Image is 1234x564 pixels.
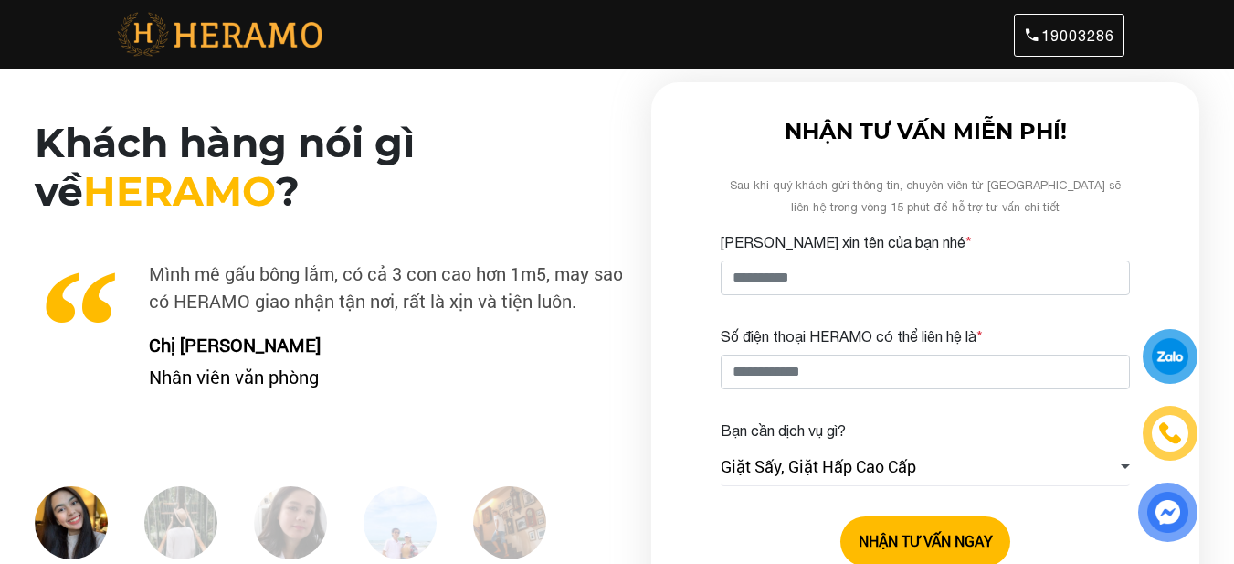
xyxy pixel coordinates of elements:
span: Giặt Sấy, Giặt Hấp Cao Cấp [721,454,916,479]
h3: NHẬN TƯ VẤN MIỄN PHÍ! [721,119,1130,145]
h2: Khách hàng nói gì về ? [35,119,623,216]
span: HERAMO [83,166,276,216]
span: Sau khi quý khách gửi thông tin, chuyên viên từ [GEOGRAPHIC_DATA] sẽ liên hệ trong vòng 15 phút đ... [730,178,1121,214]
img: DC2.jpg [144,486,217,559]
label: Bạn cần dịch vụ gì? [721,420,846,442]
img: HP3.jpg [254,486,327,559]
a: phone-icon [1143,406,1197,461]
img: DC4.jpg [364,486,437,559]
img: phone-icon [1156,419,1185,447]
a: 19003286 [1014,14,1124,57]
img: DC5.jpg [473,486,546,559]
label: Số điện thoại HERAMO có thể liên hệ là [721,325,983,347]
p: Chị [PERSON_NAME] [135,331,623,358]
p: Mình mê gấu bông lắm, có cả 3 con cao hơn 1m5, may sao có HERAMO giao nhận tận nơi, rất là xịn và... [35,260,623,314]
img: heramo_logo_with_text.png [111,11,329,59]
p: Nhân viên văn phòng [135,363,623,390]
img: DC1.jpg [35,486,108,559]
label: [PERSON_NAME] xin tên của bạn nhé [721,231,972,253]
